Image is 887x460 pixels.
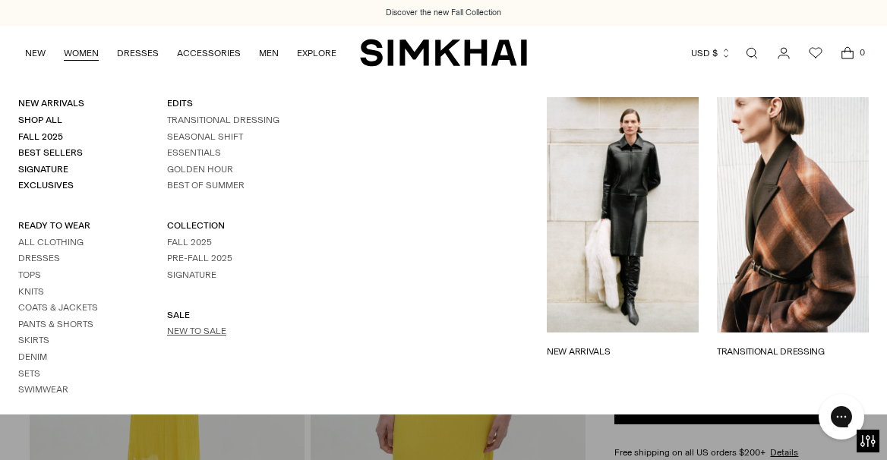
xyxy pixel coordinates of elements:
a: ACCESSORIES [177,36,241,70]
a: SIMKHAI [360,38,527,68]
iframe: Gorgias live chat messenger [811,389,872,445]
button: USD $ [691,36,731,70]
iframe: Sign Up via Text for Offers [12,402,153,448]
a: Wishlist [800,38,831,68]
a: MEN [259,36,279,70]
a: Go to the account page [769,38,799,68]
a: DRESSES [117,36,159,70]
a: Open cart modal [832,38,863,68]
a: WOMEN [64,36,99,70]
a: Open search modal [737,38,767,68]
span: 0 [855,46,869,59]
a: Discover the new Fall Collection [386,7,501,19]
a: NEW [25,36,46,70]
a: EXPLORE [297,36,336,70]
